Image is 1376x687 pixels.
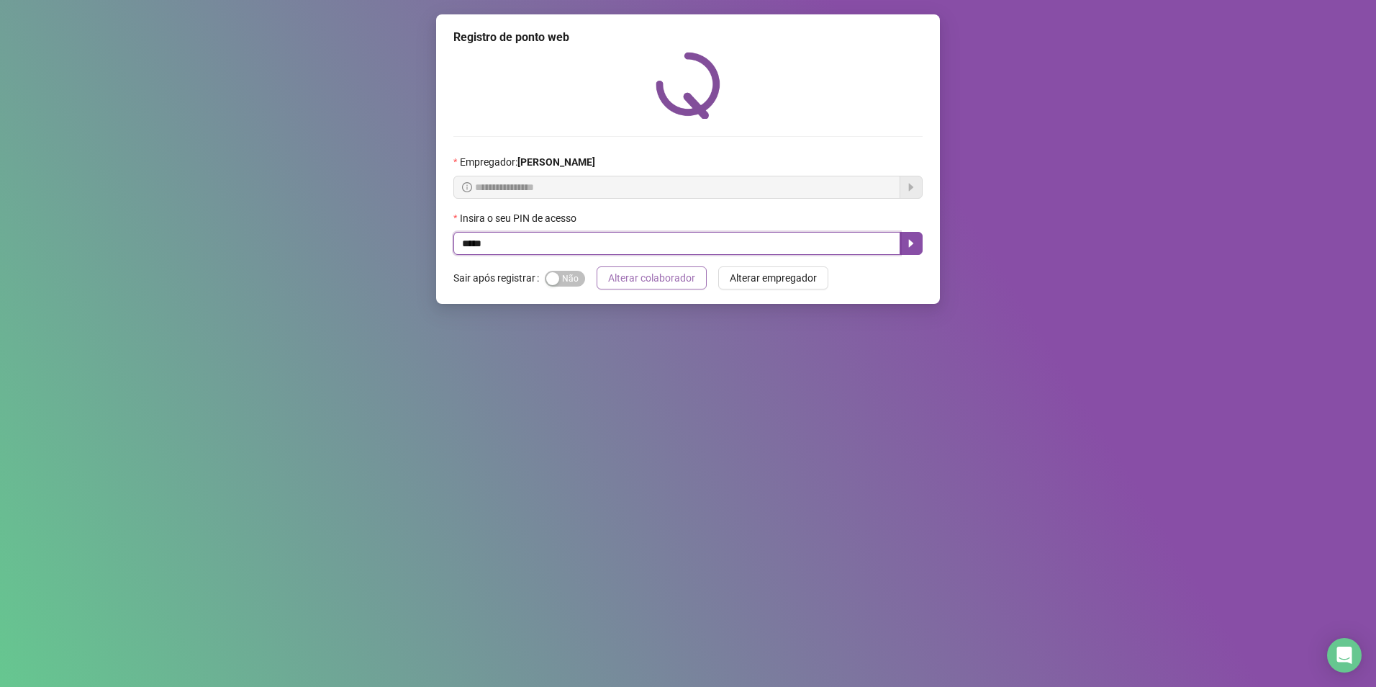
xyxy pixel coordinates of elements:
span: caret-right [905,238,917,249]
span: Alterar colaborador [608,270,695,286]
button: Alterar colaborador [597,266,707,289]
div: Open Intercom Messenger [1327,638,1362,673]
img: QRPoint [656,52,720,119]
div: Registro de ponto web [453,29,923,46]
strong: [PERSON_NAME] [517,156,595,168]
label: Sair após registrar [453,266,545,289]
span: Empregador : [460,154,595,170]
span: Alterar empregador [730,270,817,286]
button: Alterar empregador [718,266,828,289]
span: info-circle [462,182,472,192]
label: Insira o seu PIN de acesso [453,210,586,226]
